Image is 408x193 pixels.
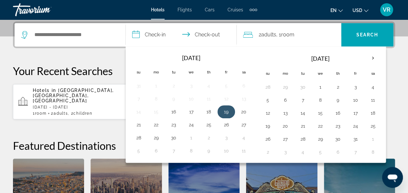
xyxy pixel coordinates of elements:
[221,120,231,129] button: Day 26
[239,81,249,90] button: Day 6
[147,51,235,65] th: [DATE]
[277,51,364,66] th: [DATE]
[298,135,308,144] button: Day 28
[315,109,326,118] button: Day 15
[68,111,93,116] span: , 2
[221,146,231,155] button: Day 10
[350,96,361,105] button: Day 10
[35,111,47,116] span: Room
[280,122,291,131] button: Day 20
[333,96,343,105] button: Day 9
[228,7,243,12] a: Cruises
[315,122,326,131] button: Day 22
[151,7,165,12] a: Hotels
[54,111,68,116] span: Adults
[33,88,114,103] span: [GEOGRAPHIC_DATA], [GEOGRAPHIC_DATA], [GEOGRAPHIC_DATA]
[133,133,144,142] button: Day 28
[280,96,291,105] button: Day 6
[186,146,196,155] button: Day 8
[133,107,144,116] button: Day 14
[221,81,231,90] button: Day 5
[221,107,231,116] button: Day 19
[51,111,68,116] span: 2
[178,7,192,12] span: Flights
[368,148,378,157] button: Day 8
[350,135,361,144] button: Day 31
[350,109,361,118] button: Day 17
[204,133,214,142] button: Day 2
[350,122,361,131] button: Day 24
[315,135,326,144] button: Day 29
[186,120,196,129] button: Day 24
[259,30,276,39] span: 2
[263,96,273,105] button: Day 5
[73,111,92,116] span: Children
[151,133,161,142] button: Day 29
[350,148,361,157] button: Day 7
[133,94,144,103] button: Day 7
[204,81,214,90] button: Day 4
[186,133,196,142] button: Day 1
[330,6,343,15] button: Change language
[263,122,273,131] button: Day 19
[133,120,144,129] button: Day 21
[151,120,161,129] button: Day 22
[333,122,343,131] button: Day 23
[186,107,196,116] button: Day 17
[352,6,368,15] button: Change currency
[239,107,249,116] button: Day 20
[333,83,343,92] button: Day 2
[239,133,249,142] button: Day 4
[378,3,395,17] button: User Menu
[221,133,231,142] button: Day 3
[315,148,326,157] button: Day 5
[15,23,393,46] div: Search widget
[368,109,378,118] button: Day 18
[168,120,179,129] button: Day 23
[368,96,378,105] button: Day 11
[280,135,291,144] button: Day 27
[239,94,249,103] button: Day 13
[315,83,326,92] button: Day 1
[168,133,179,142] button: Day 30
[239,146,249,155] button: Day 11
[168,94,179,103] button: Day 9
[350,83,361,92] button: Day 3
[280,148,291,157] button: Day 3
[13,84,136,120] button: Hotels in [GEOGRAPHIC_DATA], [GEOGRAPHIC_DATA], [GEOGRAPHIC_DATA][DATE] - [DATE]1Room2Adults, 2Ch...
[356,32,378,37] span: Search
[168,146,179,155] button: Day 7
[237,23,341,46] button: Travelers: 2 adults, 0 children
[133,146,144,155] button: Day 5
[221,94,231,103] button: Day 12
[298,83,308,92] button: Day 30
[382,167,403,188] iframe: Button to launch messaging window
[151,107,161,116] button: Day 15
[368,135,378,144] button: Day 1
[33,111,46,116] span: 1
[13,64,395,77] p: Your Recent Searches
[333,148,343,157] button: Day 6
[276,30,294,39] span: , 1
[298,96,308,105] button: Day 7
[151,146,161,155] button: Day 6
[33,88,56,93] span: Hotels in
[205,7,215,12] a: Cars
[33,105,131,109] p: [DATE] - [DATE]
[261,32,276,38] span: Adults
[239,120,249,129] button: Day 27
[263,83,273,92] button: Day 28
[133,81,144,90] button: Day 31
[151,94,161,103] button: Day 8
[204,146,214,155] button: Day 9
[352,8,362,13] span: USD
[168,81,179,90] button: Day 2
[368,122,378,131] button: Day 25
[298,109,308,118] button: Day 14
[330,8,337,13] span: en
[186,81,196,90] button: Day 3
[368,83,378,92] button: Day 4
[315,96,326,105] button: Day 8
